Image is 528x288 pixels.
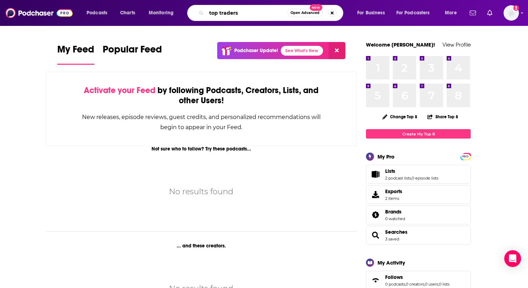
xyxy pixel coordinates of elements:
span: Monitoring [149,8,174,18]
span: Lists [366,165,471,184]
span: 2 items [385,196,402,201]
a: Popular Feed [103,43,162,65]
div: My Pro [377,153,395,160]
span: Popular Feed [103,43,162,59]
button: Show profile menu [504,5,519,21]
svg: Add a profile image [513,5,519,11]
span: Brands [366,205,471,224]
button: open menu [392,7,440,19]
div: New releases, episode reviews, guest credits, and personalized recommendations will begin to appe... [81,112,321,132]
span: Lists [385,168,395,174]
a: 2 podcast lists [385,176,411,181]
a: View Profile [442,41,471,48]
a: Create My Top 8 [366,129,471,139]
a: Lists [385,168,438,174]
div: ... and these creators. [46,243,357,249]
a: 0 users [425,282,438,287]
span: PRO [461,154,470,159]
a: PRO [461,154,470,159]
span: Logged in as ellerylsmith123 [504,5,519,21]
button: Open AdvancedNew [287,9,323,17]
a: Show notifications dropdown [467,7,479,19]
button: open menu [82,7,116,19]
button: open menu [440,7,465,19]
a: Lists [368,169,382,179]
span: For Business [357,8,385,18]
a: Charts [116,7,139,19]
a: Searches [368,230,382,240]
button: Share Top 8 [427,110,459,124]
div: by following Podcasts, Creators, Lists, and other Users! [81,85,321,106]
span: Follows [385,274,403,280]
button: open menu [352,7,394,19]
span: Activate your Feed [84,85,155,96]
a: 0 creators [406,282,424,287]
a: Searches [385,229,408,235]
span: Open Advanced [291,11,320,15]
span: More [445,8,457,18]
a: 0 watched [385,216,405,221]
p: Podchaser Update! [234,48,278,54]
a: 3 saved [385,237,399,241]
div: Open Intercom Messenger [504,250,521,267]
div: Not sure who to follow? Try these podcasts... [46,146,357,152]
span: , [405,282,406,287]
span: For Podcasters [396,8,430,18]
a: My Feed [57,43,94,65]
div: Search podcasts, credits, & more... [194,5,350,21]
div: No results found [169,185,233,198]
a: See What's New [281,46,323,56]
a: Brands [385,209,405,215]
span: , [411,176,412,181]
span: Brands [385,209,402,215]
a: Follows [368,275,382,285]
button: open menu [144,7,183,19]
span: My Feed [57,43,94,59]
button: Change Top 8 [378,112,421,121]
a: Welcome [PERSON_NAME]! [366,41,435,48]
a: 0 lists [439,282,449,287]
span: Exports [385,188,402,195]
a: 0 podcasts [385,282,405,287]
a: Exports [366,185,471,204]
span: Podcasts [87,8,107,18]
input: Search podcasts, credits, & more... [206,7,287,19]
img: Podchaser - Follow, Share and Rate Podcasts [6,6,73,20]
span: Charts [120,8,135,18]
a: Show notifications dropdown [484,7,495,19]
a: 0 episode lists [412,176,438,181]
img: User Profile [504,5,519,21]
span: Searches [366,226,471,245]
a: Follows [385,274,449,280]
a: Brands [368,210,382,220]
span: New [310,4,322,11]
span: Exports [368,190,382,199]
div: My Activity [377,259,405,266]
